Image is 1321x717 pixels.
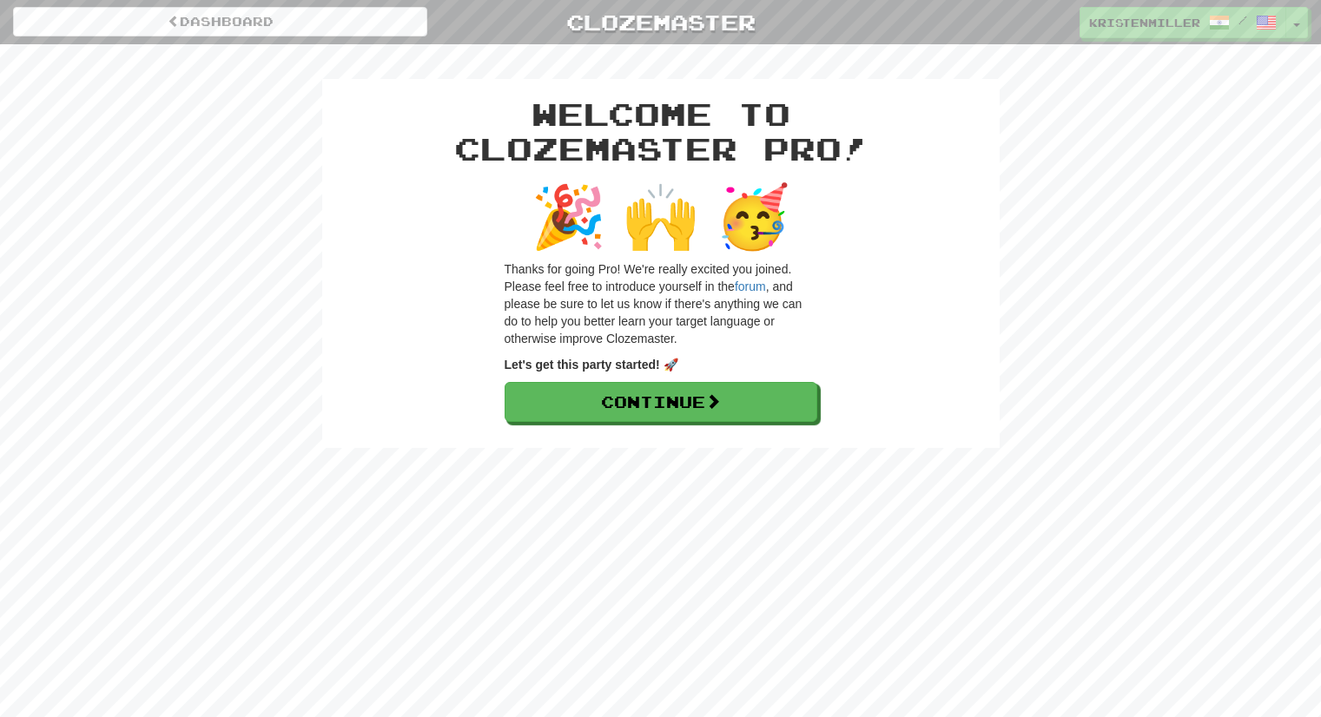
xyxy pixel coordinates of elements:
a: Clozemaster [453,7,868,37]
strong: Let's get this party started! 🚀 [505,358,678,372]
span: kristenmiller [1089,15,1200,30]
h1: Welcome to Clozemaster Pro! [335,96,987,165]
a: forum [735,280,766,293]
a: Continue [505,382,817,422]
div: 🎉 🙌 🥳 [335,174,987,260]
span: / [1238,14,1247,26]
p: Thanks for going Pro! We're really excited you joined. Please feel free to introduce yourself in ... [505,260,817,347]
a: Dashboard [13,7,427,36]
a: kristenmiller / [1080,7,1286,38]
